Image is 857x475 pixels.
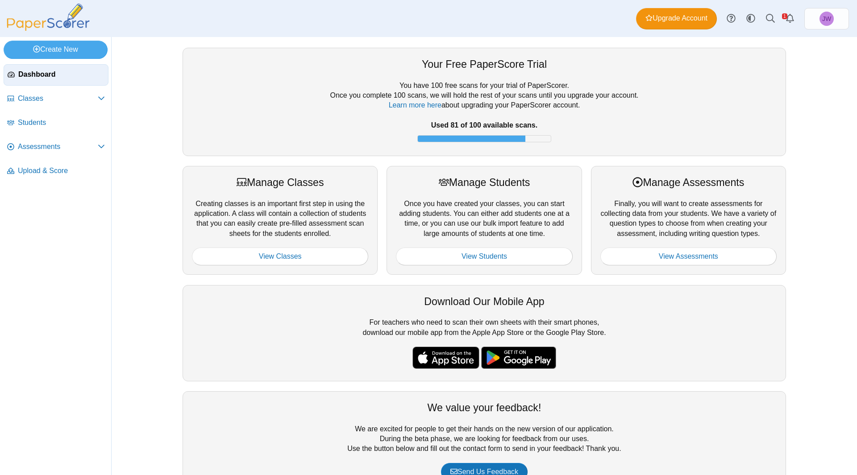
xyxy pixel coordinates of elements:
a: Dashboard [4,64,108,86]
span: Students [18,118,105,128]
span: Classes [18,94,98,103]
a: Alerts [780,9,800,29]
span: Assessments [18,142,98,152]
div: Your Free PaperScore Trial [192,57,777,71]
a: Classes [4,88,108,110]
b: Used 81 of 100 available scans. [431,121,537,129]
a: Assessments [4,136,108,158]
a: Joshua Williams [804,8,849,29]
div: Manage Assessments [600,175,777,190]
span: Upgrade Account [645,13,707,23]
div: For teachers who need to scan their own sheets with their smart phones, download our mobile app f... [183,285,786,381]
img: apple-store-badge.svg [412,347,479,369]
a: Upload & Score [4,161,108,182]
a: Students [4,112,108,134]
a: View Assessments [600,248,777,265]
a: View Students [396,248,572,265]
img: PaperScorer [4,4,93,31]
a: Learn more here [389,101,441,109]
div: Once you have created your classes, you can start adding students. You can either add students on... [387,166,582,275]
img: google-play-badge.png [481,347,556,369]
span: Joshua Williams [820,12,834,26]
a: Upgrade Account [636,8,717,29]
span: Joshua Williams [822,16,831,22]
div: We value your feedback! [192,401,777,415]
span: Upload & Score [18,166,105,176]
div: Creating classes is an important first step in using the application. A class will contain a coll... [183,166,378,275]
div: Finally, you will want to create assessments for collecting data from your students. We have a va... [591,166,786,275]
a: View Classes [192,248,368,265]
div: Manage Classes [192,175,368,190]
div: You have 100 free scans for your trial of PaperScorer. Once you complete 100 scans, we will hold ... [192,81,777,147]
span: Dashboard [18,70,104,79]
a: PaperScorer [4,25,93,32]
a: Create New [4,41,108,58]
div: Download Our Mobile App [192,294,777,309]
div: Manage Students [396,175,572,190]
